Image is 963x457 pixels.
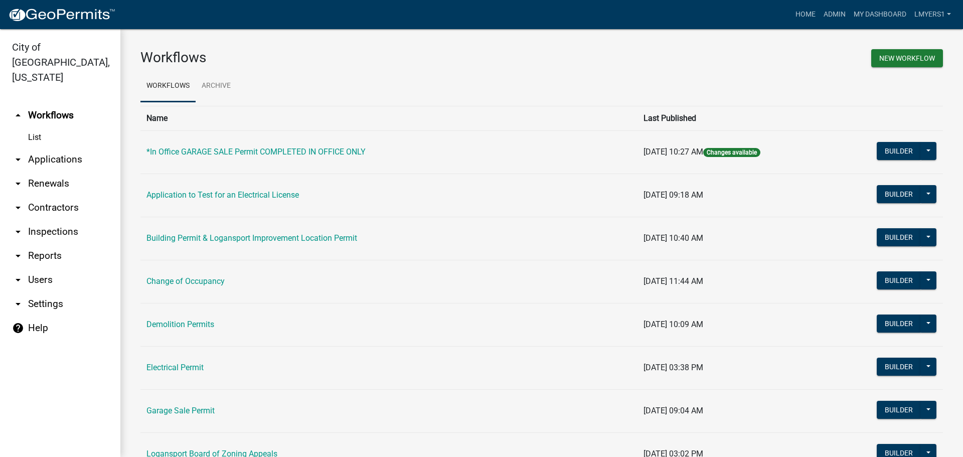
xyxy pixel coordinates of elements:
span: [DATE] 09:18 AM [644,190,703,200]
a: *In Office GARAGE SALE Permit COMPLETED IN OFFICE ONLY [146,147,366,157]
button: Builder [877,271,921,289]
i: arrow_drop_down [12,178,24,190]
i: arrow_drop_down [12,202,24,214]
h3: Workflows [140,49,534,66]
th: Last Published [637,106,833,130]
span: [DATE] 10:40 AM [644,233,703,243]
a: lmyers1 [910,5,955,24]
a: Garage Sale Permit [146,406,215,415]
span: [DATE] 03:38 PM [644,363,703,372]
button: Builder [877,185,921,203]
button: New Workflow [871,49,943,67]
a: Admin [820,5,850,24]
i: help [12,322,24,334]
button: Builder [877,358,921,376]
a: Demolition Permits [146,320,214,329]
a: Archive [196,70,237,102]
i: arrow_drop_down [12,154,24,166]
i: arrow_drop_down [12,250,24,262]
span: Changes available [703,148,760,157]
a: Change of Occupancy [146,276,225,286]
button: Builder [877,315,921,333]
i: arrow_drop_up [12,109,24,121]
a: Building Permit & Logansport Improvement Location Permit [146,233,357,243]
span: [DATE] 11:44 AM [644,276,703,286]
i: arrow_drop_down [12,298,24,310]
button: Builder [877,142,921,160]
a: Workflows [140,70,196,102]
a: My Dashboard [850,5,910,24]
span: [DATE] 09:04 AM [644,406,703,415]
span: [DATE] 10:27 AM [644,147,703,157]
span: [DATE] 10:09 AM [644,320,703,329]
th: Name [140,106,637,130]
button: Builder [877,228,921,246]
a: Electrical Permit [146,363,204,372]
a: Home [791,5,820,24]
button: Builder [877,401,921,419]
i: arrow_drop_down [12,274,24,286]
i: arrow_drop_down [12,226,24,238]
a: Application to Test for an Electrical License [146,190,299,200]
